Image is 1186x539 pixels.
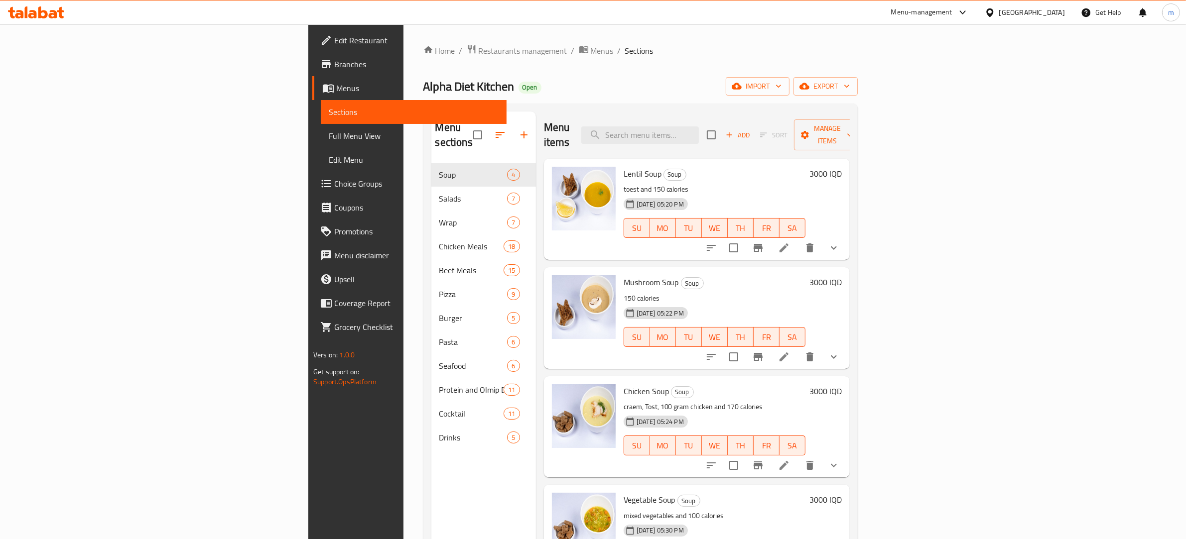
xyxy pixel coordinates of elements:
[334,34,499,46] span: Edit Restaurant
[479,45,567,57] span: Restaurants management
[439,288,508,300] div: Pizza
[579,44,614,57] a: Menus
[552,275,616,339] img: Mushroom Soup
[519,82,541,94] div: Open
[431,187,536,211] div: Salads7
[663,169,686,181] div: Soup
[681,278,703,289] span: Soup
[312,315,507,339] a: Grocery Checklist
[507,193,520,205] div: items
[701,124,722,145] span: Select section
[746,236,770,260] button: Branch-specific-item
[891,6,952,18] div: Menu-management
[809,493,842,507] h6: 3000 IQD
[624,327,650,347] button: SU
[618,45,621,57] li: /
[633,309,688,318] span: [DATE] 05:22 PM
[624,492,675,507] span: Vegetable Soup
[654,221,672,235] span: MO
[439,336,508,348] span: Pasta
[504,384,520,396] div: items
[334,273,499,285] span: Upsell
[312,76,507,100] a: Menus
[504,242,519,251] span: 18
[809,384,842,398] h6: 3000 IQD
[706,438,724,453] span: WE
[431,354,536,378] div: Seafood6
[439,431,508,443] span: Drinks
[336,82,499,94] span: Menus
[571,45,575,57] li: /
[423,75,515,98] span: Alpha Diet Kitchen
[334,202,499,214] span: Coupons
[801,80,850,93] span: export
[650,327,676,347] button: MO
[439,169,508,181] span: Soup
[699,453,723,477] button: sort-choices
[822,453,846,477] button: show more
[329,130,499,142] span: Full Menu View
[624,275,679,290] span: Mushroom Soup
[746,453,770,477] button: Branch-specific-item
[439,312,508,324] div: Burger
[312,291,507,315] a: Coverage Report
[334,225,499,237] span: Promotions
[507,288,520,300] div: items
[507,431,520,443] div: items
[334,58,499,70] span: Branches
[723,237,744,258] span: Select to update
[507,216,520,228] div: items
[677,495,700,507] div: Soup
[467,44,567,57] a: Restaurants management
[650,435,676,455] button: MO
[439,193,508,205] div: Salads
[784,438,801,453] span: SA
[754,327,780,347] button: FR
[754,218,780,238] button: FR
[312,267,507,291] a: Upsell
[312,196,507,219] a: Coupons
[798,236,822,260] button: delete
[706,221,724,235] span: WE
[439,240,504,252] div: Chicken Meals
[321,100,507,124] a: Sections
[628,330,646,344] span: SU
[508,433,519,442] span: 5
[699,345,723,369] button: sort-choices
[633,200,688,209] span: [DATE] 05:20 PM
[544,120,570,150] h2: Menu items
[334,297,499,309] span: Coverage Report
[507,312,520,324] div: items
[467,124,488,145] span: Select all sections
[512,123,536,147] button: Add section
[504,266,519,275] span: 15
[628,438,646,453] span: SU
[822,345,846,369] button: show more
[676,327,702,347] button: TU
[431,163,536,187] div: Soup4
[680,438,698,453] span: TU
[321,124,507,148] a: Full Menu View
[728,435,754,455] button: TH
[624,384,669,399] span: Chicken Soup
[507,336,520,348] div: items
[581,126,699,144] input: search
[758,438,776,453] span: FR
[780,435,805,455] button: SA
[329,154,499,166] span: Edit Menu
[628,221,646,235] span: SU
[728,327,754,347] button: TH
[809,275,842,289] h6: 3000 IQD
[724,129,751,141] span: Add
[439,216,508,228] div: Wrap
[334,178,499,190] span: Choice Groups
[732,221,750,235] span: TH
[591,45,614,57] span: Menus
[431,378,536,402] div: Protein and Olmip Drinks11
[439,408,504,420] div: Cocktail
[508,194,519,204] span: 7
[504,385,519,395] span: 11
[431,402,536,426] div: Cocktail11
